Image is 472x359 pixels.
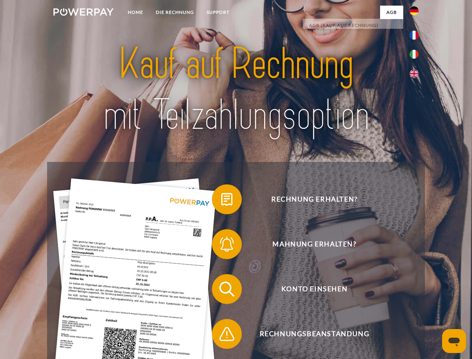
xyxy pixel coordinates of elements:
[149,6,200,19] a: DIE RECHNUNG
[380,6,403,19] a: agb
[218,190,236,209] img: qb_bill.svg
[410,69,419,78] img: en
[218,235,236,254] img: qb_bell.svg
[223,319,406,349] span: Rechnungsbeanstandung
[212,229,406,259] button: Mahnung erhalten?
[410,6,419,15] img: de
[410,50,419,59] img: it
[410,31,419,40] img: fr
[303,19,403,32] a: AGB (Kauf auf Rechnung)
[212,184,406,214] button: Rechnung erhalten?
[223,229,406,259] span: Mahnung erhalten?
[212,274,406,304] button: Konto einsehen
[223,184,406,214] span: Rechnung erhalten?
[218,280,236,298] img: qb_search.svg
[53,8,114,16] img: logo-powerpay-white.svg
[212,319,406,349] button: Rechnungsbeanstandung
[71,36,401,143] img: title-powerpay_de.svg
[121,6,149,19] a: Home
[442,329,466,353] iframe: Button to launch messaging window
[200,6,236,19] a: SUPPORT
[223,274,406,304] span: Konto einsehen
[218,325,236,343] img: qb_warning.svg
